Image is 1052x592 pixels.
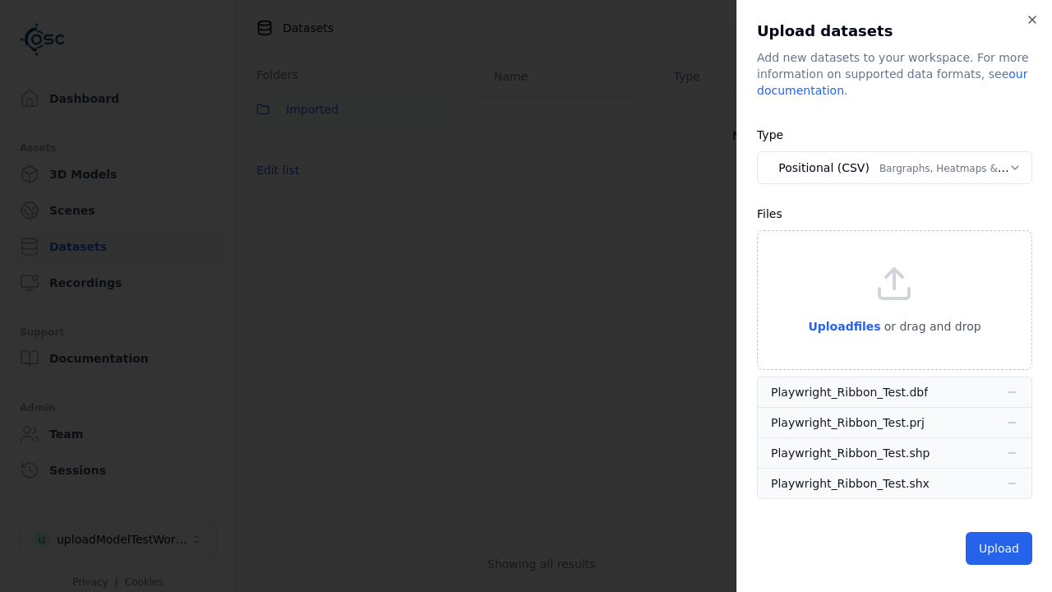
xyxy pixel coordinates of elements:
[757,207,782,220] label: Files
[808,320,880,333] span: Upload files
[881,317,981,336] p: or drag and drop
[757,49,1032,99] div: Add new datasets to your workspace. For more information on supported data formats, see .
[771,475,930,492] div: Playwright_Ribbon_Test.shx
[771,445,930,461] div: Playwright_Ribbon_Test.shp
[966,532,1032,565] button: Upload
[771,384,928,400] div: Playwright_Ribbon_Test.dbf
[757,20,1032,43] h2: Upload datasets
[757,128,783,141] label: Type
[771,414,925,431] div: Playwright_Ribbon_Test.prj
